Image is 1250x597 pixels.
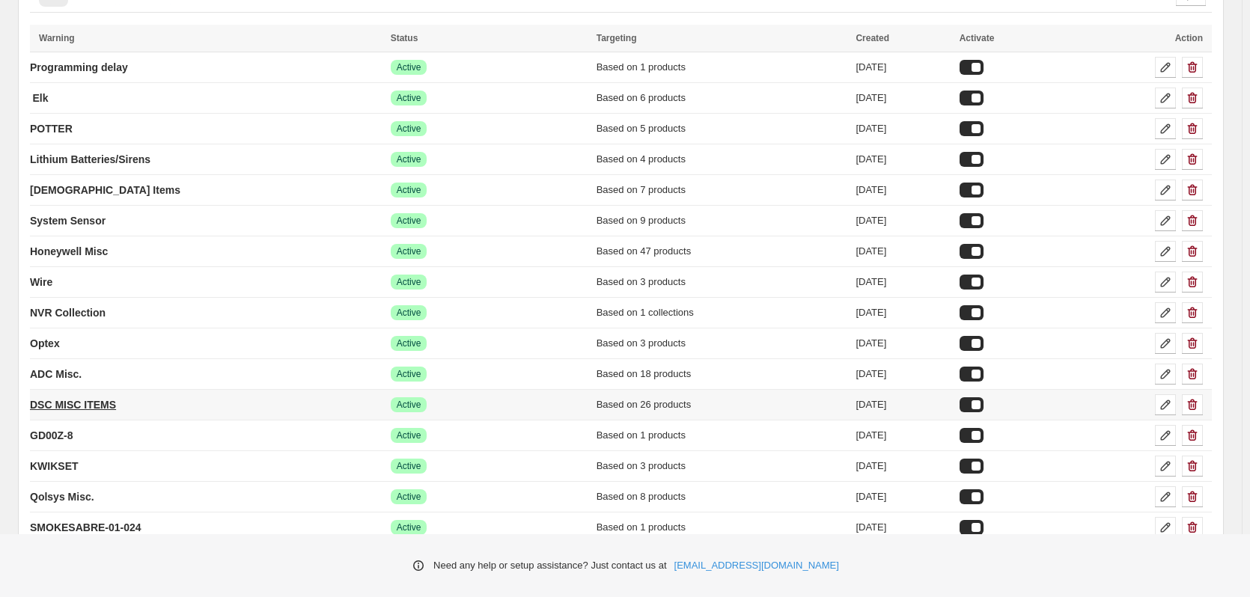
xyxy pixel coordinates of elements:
[397,491,421,503] span: Active
[856,121,950,136] div: [DATE]
[30,244,108,259] p: Honeywell Misc
[30,485,94,509] a: Qolsys Misc.
[597,244,847,259] div: Based on 47 products
[397,184,421,196] span: Active
[856,33,889,43] span: Created
[30,60,128,75] p: Programming delay
[30,86,51,110] a: Elk
[674,558,839,573] a: [EMAIL_ADDRESS][DOMAIN_NAME]
[397,368,421,380] span: Active
[856,244,950,259] div: [DATE]
[397,337,421,349] span: Active
[597,428,847,443] div: Based on 1 products
[30,209,106,233] a: System Sensor
[397,245,421,257] span: Active
[39,33,75,43] span: Warning
[30,489,94,504] p: Qolsys Misc.
[597,152,847,167] div: Based on 4 products
[30,183,180,198] p: [DEMOGRAPHIC_DATA] Items
[597,305,847,320] div: Based on 1 collections
[597,121,847,136] div: Based on 5 products
[30,393,116,417] a: DSC MISC ITEMS
[856,459,950,474] div: [DATE]
[597,91,847,105] div: Based on 6 products
[597,33,637,43] span: Targeting
[30,239,108,263] a: Honeywell Misc
[597,213,847,228] div: Based on 9 products
[856,60,950,75] div: [DATE]
[856,367,950,382] div: [DATE]
[856,183,950,198] div: [DATE]
[30,459,79,474] p: KWIKSET
[30,270,52,294] a: Wire
[391,33,418,43] span: Status
[30,331,60,355] a: Optex
[856,91,950,105] div: [DATE]
[30,515,141,539] a: SMOKESABRE-01-024
[30,397,116,412] p: DSC MISC ITEMS
[597,367,847,382] div: Based on 18 products
[30,367,82,382] p: ADC Misc.
[597,459,847,474] div: Based on 3 products
[30,121,73,136] p: POTTER
[30,152,150,167] p: Lithium Batteries/Sirens
[856,428,950,443] div: [DATE]
[30,117,73,141] a: POTTER
[30,428,73,443] p: GD00Z-8
[597,336,847,351] div: Based on 3 products
[30,213,106,228] p: System Sensor
[597,520,847,535] div: Based on 1 products
[856,520,950,535] div: [DATE]
[856,397,950,412] div: [DATE]
[597,60,847,75] div: Based on 1 products
[30,178,180,202] a: [DEMOGRAPHIC_DATA] Items
[397,92,421,104] span: Active
[30,305,106,320] p: NVR Collection
[856,489,950,504] div: [DATE]
[397,399,421,411] span: Active
[960,33,995,43] span: Activate
[397,215,421,227] span: Active
[856,275,950,290] div: [DATE]
[856,213,950,228] div: [DATE]
[397,429,421,441] span: Active
[397,61,421,73] span: Active
[397,276,421,288] span: Active
[397,123,421,135] span: Active
[30,336,60,351] p: Optex
[856,152,950,167] div: [DATE]
[597,397,847,412] div: Based on 26 products
[30,423,73,447] a: GD00Z-8
[1175,33,1203,43] span: Action
[597,489,847,504] div: Based on 8 products
[30,301,106,325] a: NVR Collection
[30,362,82,386] a: ADC Misc.
[30,55,128,79] a: Programming delay
[397,307,421,319] span: Active
[856,305,950,320] div: [DATE]
[30,454,79,478] a: KWIKSET
[397,460,421,472] span: Active
[30,520,141,535] p: SMOKESABRE-01-024
[597,183,847,198] div: Based on 7 products
[30,147,150,171] a: Lithium Batteries/Sirens
[397,153,421,165] span: Active
[397,521,421,533] span: Active
[597,275,847,290] div: Based on 3 products
[32,91,48,105] p: Elk
[30,275,52,290] p: Wire
[856,336,950,351] div: [DATE]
